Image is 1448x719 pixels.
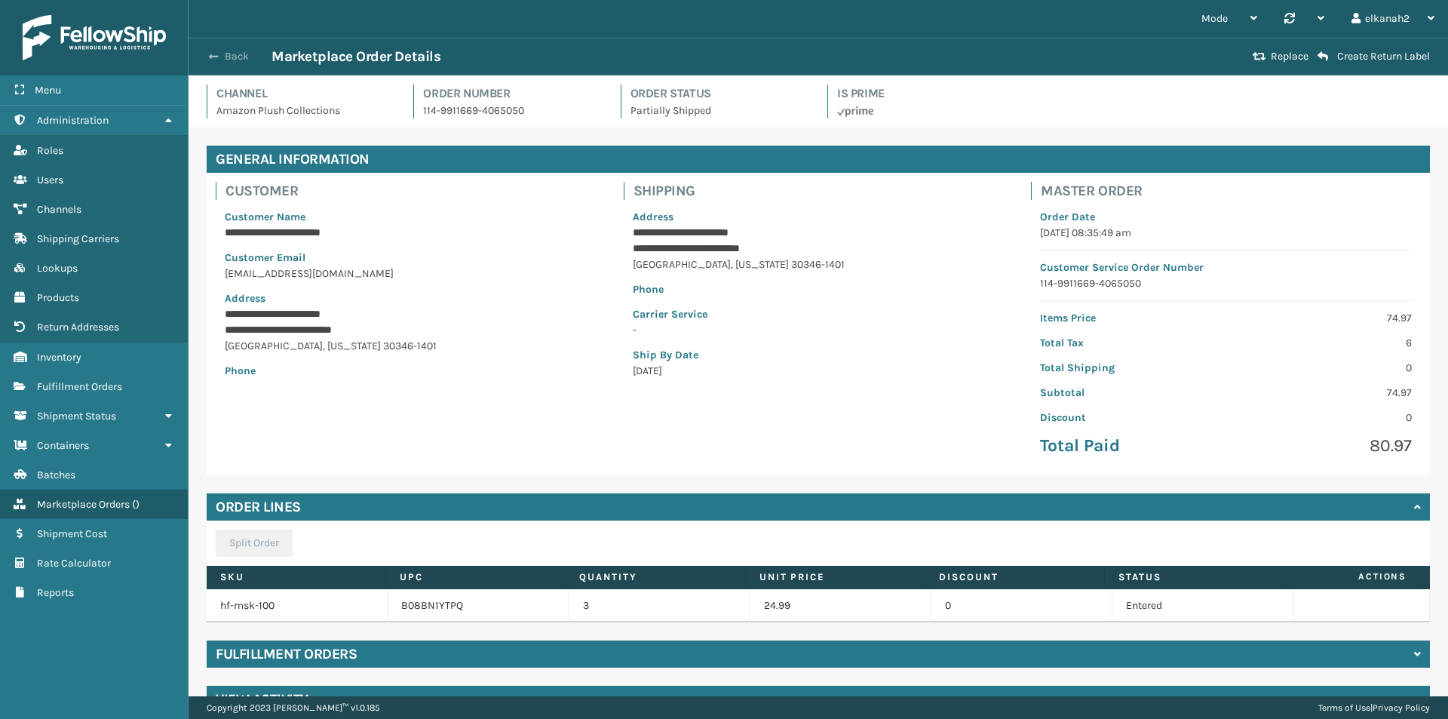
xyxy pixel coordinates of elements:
[1040,209,1412,225] p: Order Date
[569,589,750,622] td: 3
[1040,310,1216,326] p: Items Price
[37,291,79,304] span: Products
[1040,335,1216,351] p: Total Tax
[1040,225,1412,241] p: [DATE] 08:35:49 am
[630,84,809,103] h4: Order Status
[1318,702,1370,713] a: Terms of Use
[271,48,440,66] h3: Marketplace Order Details
[225,363,597,379] p: Phone
[1318,696,1430,719] div: |
[216,645,357,663] h4: Fulfillment Orders
[939,570,1091,584] label: Discount
[388,589,569,622] td: B08BN1YTPQ
[220,570,372,584] label: SKU
[1318,51,1328,63] i: Create Return Label
[132,498,140,511] span: ( )
[1253,51,1266,62] i: Replace
[37,380,122,393] span: Fulfillment Orders
[1201,12,1228,25] span: Mode
[37,174,63,186] span: Users
[1235,410,1412,426] p: 0
[216,498,301,516] h4: Order Lines
[1112,589,1293,622] td: Entered
[1118,570,1270,584] label: Status
[207,696,380,719] p: Copyright 2023 [PERSON_NAME]™ v 1.0.185
[37,439,89,452] span: Containers
[1041,182,1421,200] h4: Master Order
[633,363,1005,379] p: [DATE]
[1313,50,1434,63] button: Create Return Label
[37,557,111,570] span: Rate Calculator
[400,570,551,584] label: UPC
[37,410,116,422] span: Shipment Status
[579,570,731,584] label: Quantity
[216,530,293,557] button: Split Order
[1289,564,1416,589] span: Actions
[1235,335,1412,351] p: 6
[1040,410,1216,426] p: Discount
[633,257,1005,272] p: [GEOGRAPHIC_DATA] , [US_STATE] 30346-1401
[37,498,130,511] span: Marketplace Orders
[1235,310,1412,326] p: 74.97
[225,292,265,305] span: Address
[931,589,1112,622] td: 0
[633,210,673,223] span: Address
[750,589,931,622] td: 24.99
[1040,260,1412,275] p: Customer Service Order Number
[37,527,107,540] span: Shipment Cost
[225,209,597,225] p: Customer Name
[1248,50,1313,63] button: Replace
[225,250,597,266] p: Customer Email
[1235,360,1412,376] p: 0
[759,570,911,584] label: Unit Price
[225,338,597,354] p: [GEOGRAPHIC_DATA] , [US_STATE] 30346-1401
[37,203,81,216] span: Channels
[1040,275,1412,291] p: 114-9911669-4065050
[37,114,109,127] span: Administration
[837,84,1016,103] h4: Is Prime
[633,281,1005,297] p: Phone
[423,84,602,103] h4: Order Number
[37,262,78,275] span: Lookups
[37,144,63,157] span: Roles
[633,347,1005,363] p: Ship By Date
[225,182,606,200] h4: Customer
[23,15,166,60] img: logo
[216,84,395,103] h4: Channel
[1235,435,1412,457] p: 80.97
[216,103,395,118] p: Amazon Plush Collections
[220,599,275,612] a: hf-msk-100
[633,322,1005,338] p: -
[1040,385,1216,401] p: Subtotal
[207,146,1430,173] h4: General Information
[1373,702,1430,713] a: Privacy Policy
[633,182,1014,200] h4: Shipping
[423,103,602,118] p: 114-9911669-4065050
[37,232,119,245] span: Shipping Carriers
[37,351,81,364] span: Inventory
[37,586,74,599] span: Reports
[216,690,308,708] h4: View Activity
[633,306,1005,322] p: Carrier Service
[1040,360,1216,376] p: Total Shipping
[630,103,809,118] p: Partially Shipped
[37,469,75,481] span: Batches
[35,84,61,97] span: Menu
[225,266,597,281] p: [EMAIL_ADDRESS][DOMAIN_NAME]
[1235,385,1412,401] p: 74.97
[1040,435,1216,457] p: Total Paid
[202,50,271,63] button: Back
[37,321,119,333] span: Return Addresses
